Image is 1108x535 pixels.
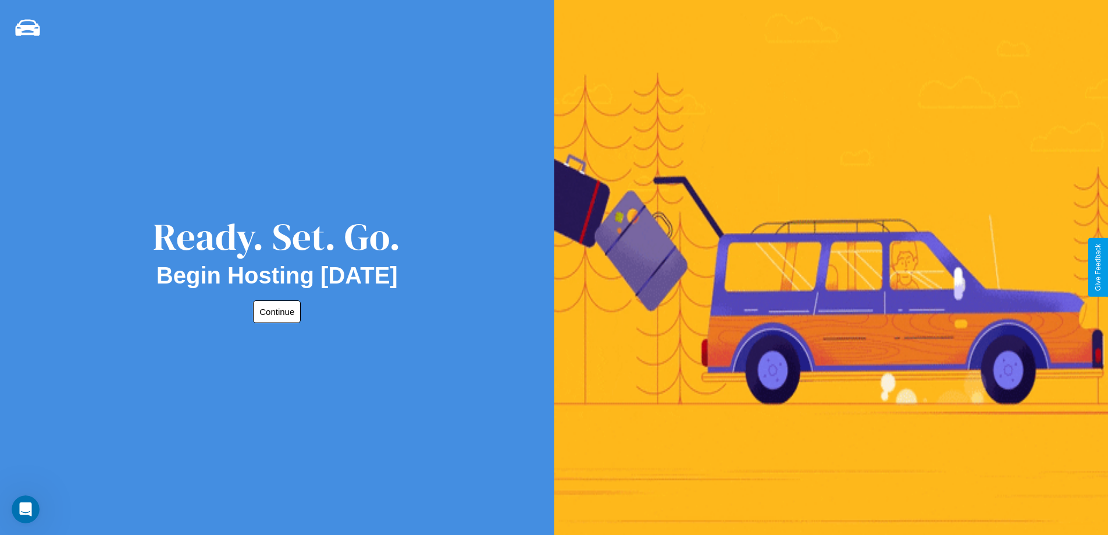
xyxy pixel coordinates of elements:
button: Continue [253,300,301,323]
h2: Begin Hosting [DATE] [156,263,398,289]
iframe: Intercom live chat [12,495,40,523]
div: Give Feedback [1094,244,1102,291]
div: Ready. Set. Go. [153,211,401,263]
